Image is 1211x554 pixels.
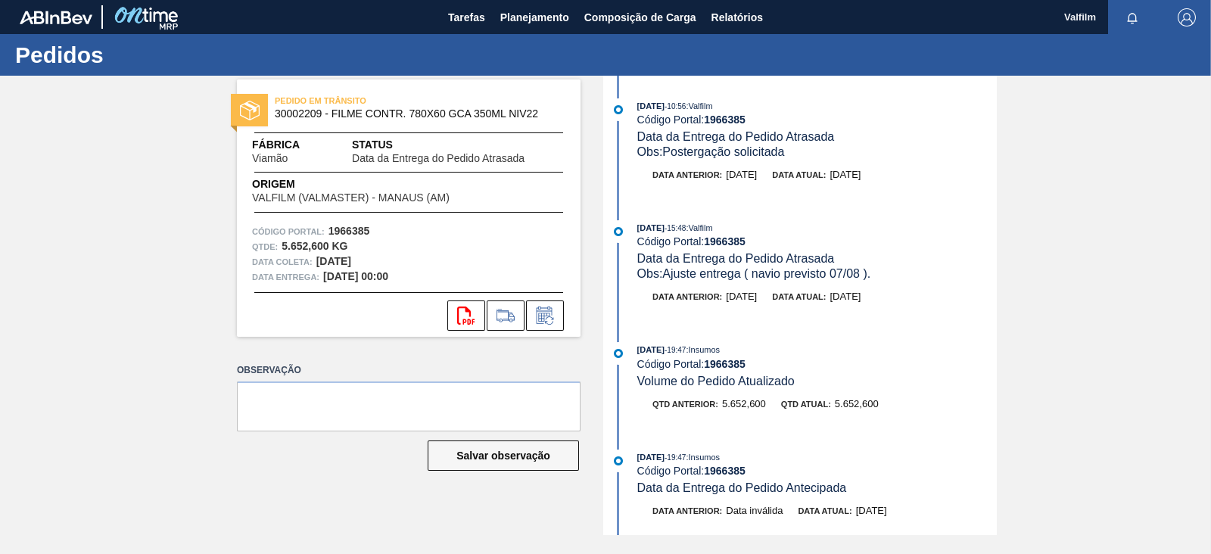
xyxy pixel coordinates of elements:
button: Notificações [1108,7,1157,28]
span: [DATE] [726,291,757,302]
span: [DATE] [830,169,861,180]
button: Salvar observação [428,440,579,471]
span: [DATE] [637,223,665,232]
span: 5.652,600 [722,398,766,409]
span: Data inválida [726,505,783,516]
div: Código Portal: [637,114,997,126]
span: : Insumos [686,345,720,354]
span: Origem [252,176,493,192]
img: atual [614,456,623,465]
span: Data anterior: [652,292,722,301]
strong: 1966385 [704,114,746,126]
span: Data da Entrega do Pedido Antecipada [637,481,847,494]
span: Relatórios [711,8,763,26]
span: Data anterior: [652,170,722,179]
strong: 1966385 [704,235,746,247]
span: Data da Entrega do Pedido Atrasada [637,130,835,143]
span: Data atual: [772,292,826,301]
span: [DATE] [637,101,665,110]
span: - 19:47 [665,453,686,462]
strong: [DATE] [316,255,351,267]
div: Código Portal: [637,235,997,247]
h1: Pedidos [15,46,284,64]
div: Ir para Composição de Carga [487,300,525,331]
span: Data da Entrega do Pedido Atrasada [352,153,525,164]
strong: 1966385 [328,225,370,237]
span: [DATE] [726,169,757,180]
strong: 1966385 [704,465,746,477]
span: Data atual: [772,170,826,179]
span: [DATE] [830,291,861,302]
span: - 10:56 [665,102,686,110]
strong: [DATE] 00:00 [323,270,388,282]
span: Tarefas [448,8,485,26]
span: Qtd atual: [781,400,831,409]
span: Data anterior: [652,506,722,515]
img: Logout [1178,8,1196,26]
img: atual [614,105,623,114]
span: Obs: Ajuste entrega ( navio previsto 07/08 ). [637,267,871,280]
span: : Valfilm [686,223,712,232]
span: Qtd anterior: [652,400,718,409]
span: - 19:47 [665,346,686,354]
strong: 1966385 [704,358,746,370]
img: atual [614,227,623,236]
span: Status [352,137,565,153]
span: : Valfilm [686,101,712,110]
span: [DATE] [856,505,887,516]
span: Data coleta: [252,254,313,269]
span: PEDIDO EM TRÂNSITO [275,93,487,108]
span: : Insumos [686,453,720,462]
span: Data entrega: [252,269,319,285]
div: Abrir arquivo PDF [447,300,485,331]
span: [DATE] [637,453,665,462]
div: Código Portal: [637,465,997,477]
span: Viamão [252,153,288,164]
span: - 15:48 [665,224,686,232]
span: 5.652,600 [835,398,879,409]
span: Data da Entrega do Pedido Atrasada [637,252,835,265]
span: Composição de Carga [584,8,696,26]
span: Obs: Postergação solicitada [637,145,785,158]
div: Código Portal: [637,358,997,370]
span: Fábrica [252,137,335,153]
span: Volume do Pedido Atualizado [637,375,795,387]
img: TNhmsLtSVTkK8tSr43FrP2fwEKptu5GPRR3wAAAABJRU5ErkJggg== [20,11,92,24]
strong: 5.652,600 KG [282,240,347,252]
span: VALFILM (VALMASTER) - MANAUS (AM) [252,192,450,204]
span: Código Portal: [252,224,325,239]
span: Data atual: [798,506,851,515]
span: 30002209 - FILME CONTR. 780X60 GCA 350ML NIV22 [275,108,549,120]
span: Planejamento [500,8,569,26]
img: status [240,101,260,120]
div: Informar alteração no pedido [526,300,564,331]
img: atual [614,349,623,358]
label: Observação [237,359,581,381]
span: [DATE] [637,345,665,354]
span: Qtde : [252,239,278,254]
